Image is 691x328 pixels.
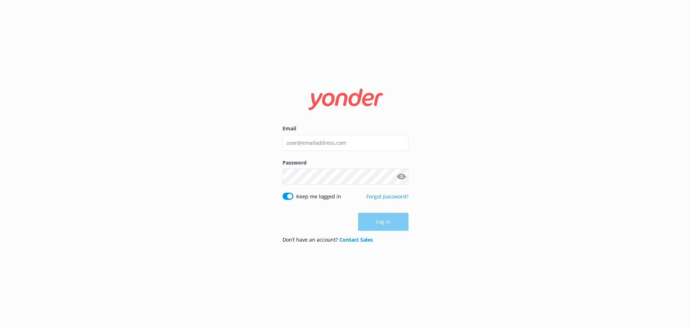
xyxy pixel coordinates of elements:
[283,236,373,244] p: Don’t have an account?
[394,170,408,184] button: Show password
[366,193,408,200] a: Forgot password?
[296,193,341,201] label: Keep me logged in
[283,159,408,167] label: Password
[339,236,373,243] a: Contact Sales
[283,135,408,151] input: user@emailaddress.com
[283,125,408,132] label: Email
